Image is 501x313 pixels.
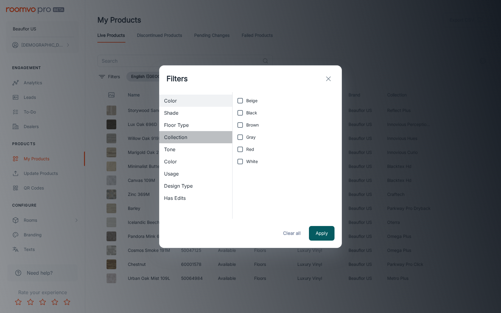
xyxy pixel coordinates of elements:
span: Gray [246,134,256,141]
span: Red [246,146,254,153]
div: Color [159,155,232,168]
h1: Filters [166,73,188,84]
span: Design Type [164,182,227,190]
div: Shade [159,107,232,119]
button: exit [322,73,335,85]
span: Beige [246,97,258,104]
span: Tone [164,146,227,153]
span: Color [164,158,227,165]
span: Shade [164,109,227,117]
button: Clear all [280,226,304,241]
div: Color [159,95,232,107]
span: White [246,158,258,165]
span: Collection [164,134,227,141]
div: Usage [159,168,232,180]
div: Tone [159,143,232,155]
button: Apply [309,226,335,241]
span: Brown [246,122,259,128]
div: Floor Type [159,119,232,131]
div: Has Edits [159,192,232,204]
span: Has Edits [164,194,227,202]
span: Color [164,97,227,104]
div: Design Type [159,180,232,192]
span: Floor Type [164,121,227,129]
div: Collection [159,131,232,143]
span: Black [246,110,257,116]
span: Usage [164,170,227,177]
